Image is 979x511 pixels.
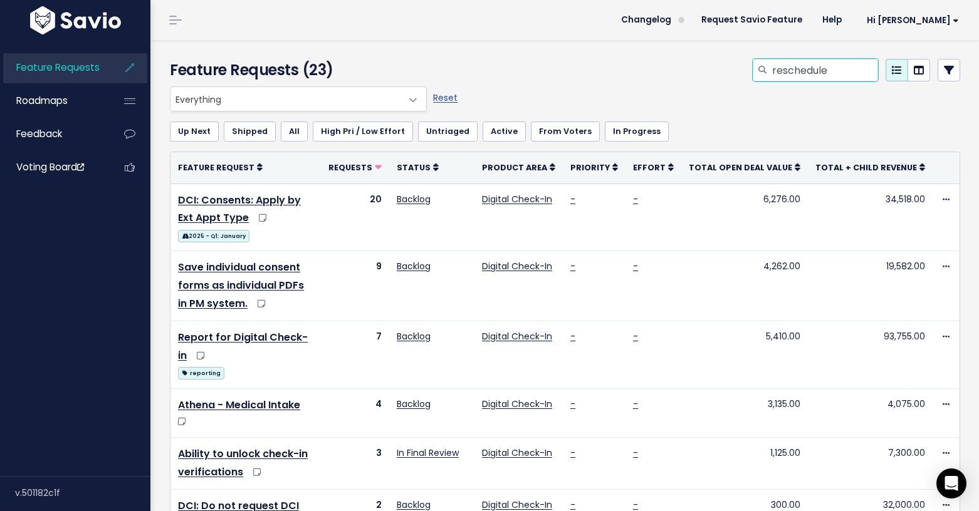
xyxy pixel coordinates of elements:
[812,11,852,29] a: Help
[482,161,555,173] a: Product Area
[170,121,960,142] ul: Filter feature requests
[321,388,389,438] td: 4
[621,16,671,24] span: Changelog
[570,330,575,343] a: -
[281,121,308,142] a: All
[178,230,249,242] span: 2025 - Q1: January
[570,162,610,173] span: Priority
[531,121,600,142] a: From Voters
[178,330,308,363] a: Report for Digital Check-in
[570,498,575,511] a: -
[397,398,431,410] a: Backlog
[397,446,459,459] a: In Final Review
[482,398,552,410] a: Digital Check-In
[681,438,808,490] td: 1,125.00
[867,16,959,25] span: Hi [PERSON_NAME]
[178,193,301,225] a: DCI: Consents: Apply by Ext Appt Type
[178,162,254,173] span: Feature Request
[178,446,308,479] a: Ability to unlock check-in verifications
[397,162,431,173] span: Status
[633,330,638,343] a: -
[808,251,933,321] td: 19,582.00
[3,153,104,182] a: Voting Board
[691,11,812,29] a: Request Savio Feature
[397,260,431,272] a: Backlog
[771,59,878,81] input: Search features...
[170,86,427,111] span: Everything
[852,11,969,30] a: Hi [PERSON_NAME]
[936,468,966,498] div: Open Intercom Messenger
[570,193,575,205] a: -
[633,193,638,205] a: -
[808,438,933,490] td: 7,300.00
[16,127,62,140] span: Feedback
[681,321,808,388] td: 5,410.00
[178,260,304,311] a: Save individual consent forms as individual PDFs in PM system.
[3,53,104,82] a: Feature Requests
[482,162,547,173] span: Product Area
[482,330,552,343] a: Digital Check-In
[3,120,104,148] a: Feedback
[224,121,276,142] a: Shipped
[570,398,575,410] a: -
[482,498,552,511] a: Digital Check-In
[16,94,68,107] span: Roadmaps
[313,121,413,142] a: High Pri / Low Effort
[397,330,431,343] a: Backlog
[815,161,925,173] a: Total + Child Revenue
[633,260,638,272] a: -
[483,121,526,142] a: Active
[397,161,439,173] a: Status
[681,388,808,438] td: 3,135.00
[681,183,808,251] td: 6,276.00
[482,193,552,205] a: Digital Check-In
[397,498,431,511] a: Backlog
[808,183,933,251] td: 34,518.00
[170,121,219,142] a: Up Next
[178,364,224,380] a: reporting
[605,121,669,142] a: In Progress
[633,398,638,410] a: -
[328,161,382,173] a: Requests
[633,162,666,173] span: Effort
[328,162,372,173] span: Requests
[570,446,575,459] a: -
[482,446,552,459] a: Digital Check-In
[433,91,458,104] a: Reset
[397,193,431,205] a: Backlog
[27,6,124,34] img: logo-white.9d6f32f41409.svg
[633,446,638,459] a: -
[815,162,917,173] span: Total + Child Revenue
[633,161,674,173] a: Effort
[178,161,263,173] a: Feature Request
[321,321,389,388] td: 7
[15,477,150,509] div: v.501182c1f
[808,321,933,388] td: 93,755.00
[633,498,638,511] a: -
[16,160,84,173] span: Voting Board
[178,227,249,243] a: 2025 - Q1: January
[321,251,389,321] td: 9
[321,438,389,490] td: 3
[321,183,389,251] td: 20
[689,162,792,173] span: Total open deal value
[178,398,300,412] a: Athena - Medical Intake
[170,87,401,111] span: Everything
[178,367,224,379] span: reporting
[808,388,933,438] td: 4,075.00
[16,61,100,74] span: Feature Requests
[482,260,552,272] a: Digital Check-In
[3,86,104,115] a: Roadmaps
[570,161,618,173] a: Priority
[418,121,478,142] a: Untriaged
[570,260,575,272] a: -
[170,59,421,81] h4: Feature Requests (23)
[689,161,800,173] a: Total open deal value
[681,251,808,321] td: 4,262.00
